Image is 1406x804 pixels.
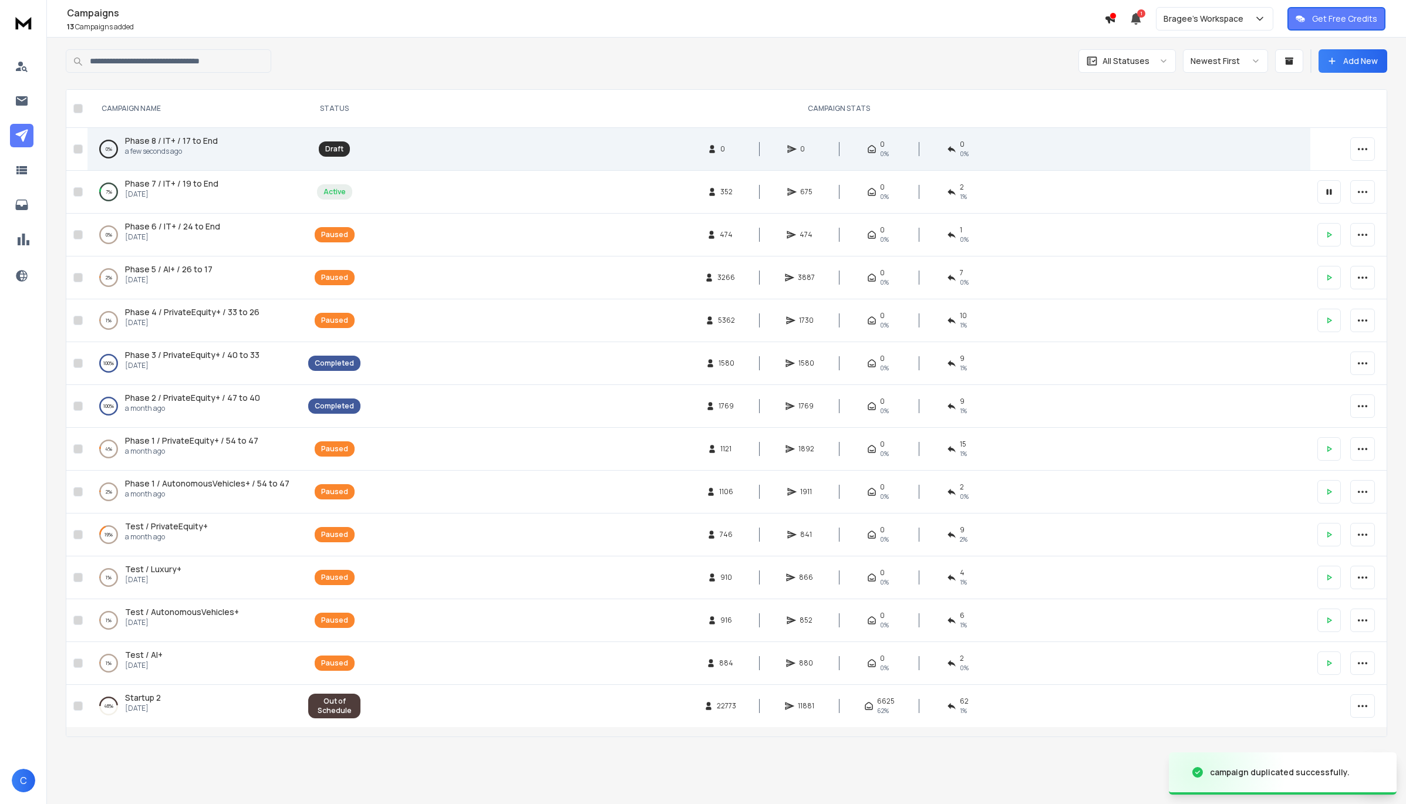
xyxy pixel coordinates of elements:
[1102,55,1149,67] p: All Statuses
[880,654,885,663] span: 0
[880,482,885,492] span: 0
[103,357,114,369] p: 100 %
[67,22,1104,32] p: Campaigns added
[106,143,112,155] p: 0 %
[800,187,812,197] span: 675
[125,704,161,713] p: [DATE]
[67,6,1104,20] h1: Campaigns
[798,444,814,454] span: 1892
[104,700,113,712] p: 48 %
[87,599,301,642] td: 1%Test / AutonomousVehicles+[DATE]
[125,478,289,489] a: Phase 1 / AutonomousVehicles+ / 54 to 47
[125,190,218,199] p: [DATE]
[880,140,885,149] span: 0
[960,706,967,715] span: 1 %
[880,225,885,235] span: 0
[1312,13,1377,25] p: Get Free Credits
[960,492,969,501] span: 0 %
[125,532,208,542] p: a month ago
[880,406,889,415] span: 0%
[125,147,218,156] p: a few seconds ago
[800,230,812,239] span: 474
[719,487,733,496] span: 1106
[960,449,967,458] span: 1 %
[67,22,74,32] span: 13
[960,192,967,201] span: 1 %
[799,658,813,668] span: 880
[720,444,732,454] span: 1121
[125,435,258,446] span: Phase 1 / PrivateEquity+ / 54 to 47
[12,769,35,792] button: C
[125,618,239,627] p: [DATE]
[125,606,239,618] a: Test / AutonomousVehicles+
[87,299,301,342] td: 1%Phase 4 / PrivateEquity+ / 33 to 26[DATE]
[880,577,889,587] span: 0%
[960,525,965,535] span: 9
[125,649,163,660] span: Test / AI+
[960,697,969,706] span: 62
[87,428,301,471] td: 4%Phase 1 / PrivateEquity+ / 54 to 47a month ago
[719,401,734,411] span: 1769
[125,392,260,403] span: Phase 2 / PrivateEquity+ / 47 to 40
[960,183,964,192] span: 2
[105,443,112,455] p: 4 %
[960,535,967,544] span: 2 %
[125,221,220,232] a: Phase 6 / IT+ / 24 to End
[125,135,218,146] span: Phase 8 / IT+ / 17 to End
[125,563,181,575] span: Test / Luxury+
[717,701,736,711] span: 22773
[960,278,969,287] span: 0 %
[321,530,348,539] div: Paused
[87,514,301,556] td: 19%Test / PrivateEquity+a month ago
[321,616,348,625] div: Paused
[960,406,967,415] span: 1 %
[960,663,969,673] span: 0 %
[880,663,889,673] span: 0%
[125,361,259,370] p: [DATE]
[798,401,814,411] span: 1769
[1164,13,1248,25] p: Bragee's Workspace
[798,359,814,368] span: 1580
[800,487,812,496] span: 1911
[315,697,354,715] div: Out of Schedule
[125,649,163,661] a: Test / AI+
[106,315,112,326] p: 1 %
[321,658,348,668] div: Paused
[125,264,213,275] span: Phase 5 / AI+ / 26 to 17
[104,529,113,540] p: 19 %
[125,435,258,447] a: Phase 1 / PrivateEquity+ / 54 to 47
[103,400,114,412] p: 100 %
[720,187,733,197] span: 352
[125,692,161,703] span: Startup 2
[880,278,889,287] span: 0%
[880,183,885,192] span: 0
[87,642,301,685] td: 1%Test / AI+[DATE]
[87,214,301,256] td: 0%Phase 6 / IT+ / 24 to End[DATE]
[880,535,889,544] span: 0%
[880,192,889,201] span: 0%
[960,363,967,373] span: 1 %
[106,614,112,626] p: 1 %
[301,90,367,128] th: STATUS
[125,521,208,532] a: Test / PrivateEquity+
[798,701,814,711] span: 11881
[720,230,733,239] span: 474
[125,692,161,704] a: Startup 2
[718,316,735,325] span: 5362
[125,318,259,327] p: [DATE]
[960,320,967,330] span: 1 %
[960,611,965,620] span: 6
[106,229,112,241] p: 0 %
[798,273,815,282] span: 3887
[1319,49,1387,73] button: Add New
[719,658,733,668] span: 884
[125,661,163,670] p: [DATE]
[87,128,301,171] td: 0%Phase 8 / IT+ / 17 to Enda few seconds ago
[106,486,112,498] p: 2 %
[125,489,289,499] p: a month ago
[800,530,812,539] span: 841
